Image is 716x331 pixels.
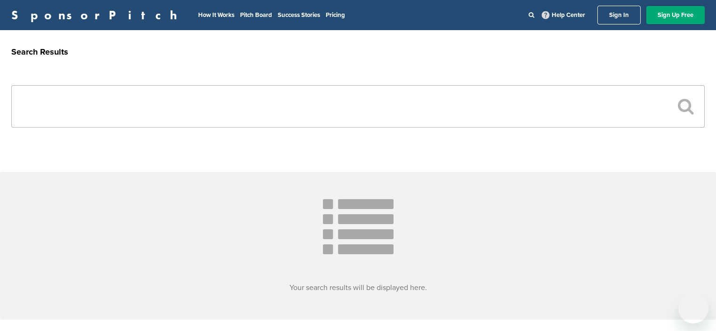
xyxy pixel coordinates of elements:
[240,11,272,19] a: Pitch Board
[678,293,708,323] iframe: Knap til at åbne messaging-vindue
[540,9,587,21] a: Help Center
[646,6,705,24] a: Sign Up Free
[278,11,320,19] a: Success Stories
[11,282,705,293] h3: Your search results will be displayed here.
[11,9,183,21] a: SponsorPitch
[198,11,234,19] a: How It Works
[11,46,705,58] h2: Search Results
[326,11,345,19] a: Pricing
[597,6,641,24] a: Sign In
